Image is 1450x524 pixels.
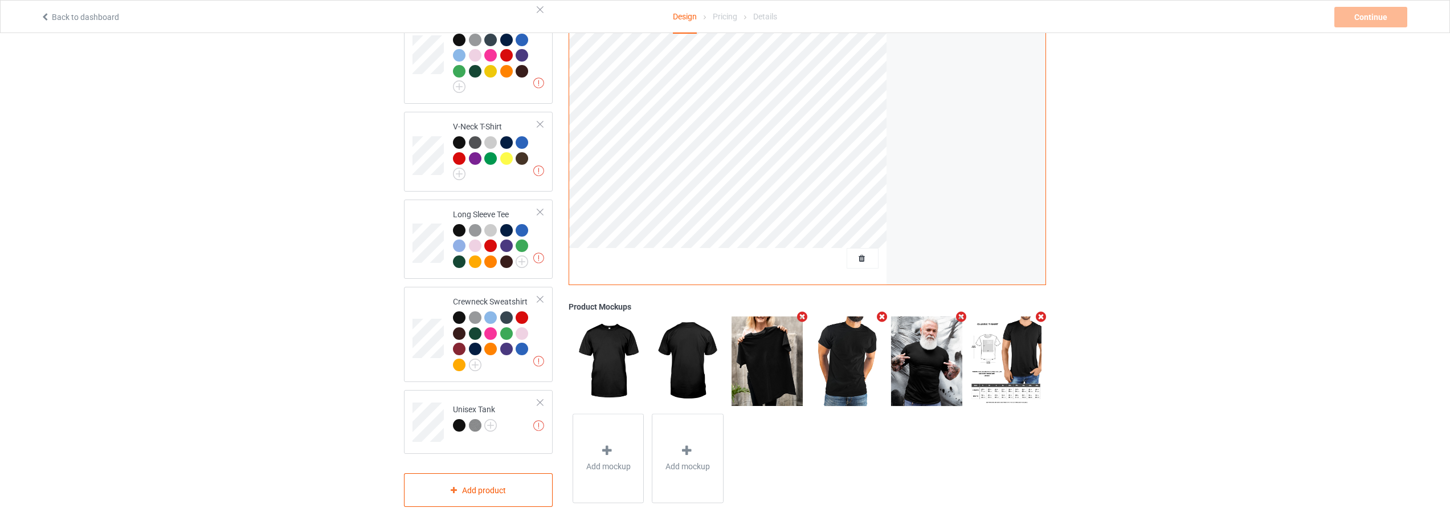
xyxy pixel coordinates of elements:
[484,419,497,432] img: svg+xml;base64,PD94bWwgdmVyc2lvbj0iMS4wIiBlbmNvZGluZz0iVVRGLTgiPz4KPHN2ZyB3aWR0aD0iMjJweCIgaGVpZ2...
[453,209,538,267] div: Long Sleeve Tee
[795,311,810,323] i: Remove mockup
[404,473,553,507] div: Add product
[875,311,889,323] i: Remove mockup
[453,404,497,431] div: Unisex Tank
[732,316,803,405] img: regular.jpg
[573,316,644,405] img: regular.jpg
[453,80,465,93] img: svg+xml;base64,PD94bWwgdmVyc2lvbj0iMS4wIiBlbmNvZGluZz0iVVRGLTgiPz4KPHN2ZyB3aWR0aD0iMjJweCIgaGVpZ2...
[516,255,528,268] img: svg+xml;base64,PD94bWwgdmVyc2lvbj0iMS4wIiBlbmNvZGluZz0iVVRGLTgiPz4KPHN2ZyB3aWR0aD0iMjJweCIgaGVpZ2...
[453,296,538,370] div: Crewneck Sweatshirt
[533,356,544,367] img: exclamation icon
[533,420,544,431] img: exclamation icon
[404,287,553,382] div: Crewneck Sweatshirt
[652,413,724,503] div: Add mockup
[573,413,644,503] div: Add mockup
[713,1,737,33] div: Pricing
[469,419,481,432] img: heather_texture.png
[453,7,538,90] div: [DEMOGRAPHIC_DATA] T-Shirt
[469,359,481,371] img: svg+xml;base64,PD94bWwgdmVyc2lvbj0iMS4wIiBlbmNvZGluZz0iVVRGLTgiPz4KPHN2ZyB3aWR0aD0iMjJweCIgaGVpZ2...
[1034,311,1048,323] i: Remove mockup
[673,1,697,34] div: Design
[569,301,1046,312] div: Product Mockups
[811,316,883,405] img: regular.jpg
[40,13,119,22] a: Back to dashboard
[533,253,544,263] img: exclamation icon
[665,461,710,472] span: Add mockup
[652,316,723,405] img: regular.jpg
[891,316,962,405] img: regular.jpg
[404,390,553,454] div: Unisex Tank
[453,121,538,176] div: V-Neck T-Shirt
[404,200,553,279] div: Long Sleeve Tee
[533,78,544,88] img: exclamation icon
[453,168,465,180] img: svg+xml;base64,PD94bWwgdmVyc2lvbj0iMS4wIiBlbmNvZGluZz0iVVRGLTgiPz4KPHN2ZyB3aWR0aD0iMjJweCIgaGVpZ2...
[954,311,969,323] i: Remove mockup
[533,165,544,176] img: exclamation icon
[586,461,631,472] span: Add mockup
[404,112,553,191] div: V-Neck T-Shirt
[753,1,777,33] div: Details
[970,316,1041,405] img: regular.jpg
